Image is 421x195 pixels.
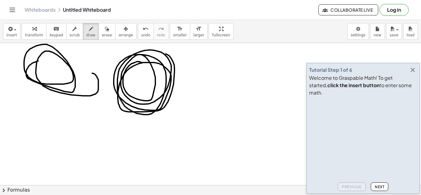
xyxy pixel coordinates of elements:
i: undo [143,25,149,33]
span: arrange [119,33,133,37]
button: insert [3,23,20,40]
span: redo [157,33,165,37]
span: Collaborate Live [324,7,373,13]
span: draw [86,33,96,37]
button: new [370,23,385,40]
button: arrange [115,23,137,40]
span: save [390,33,398,37]
i: keyboard [53,25,59,33]
button: erase [98,23,115,40]
button: transform [22,23,47,40]
button: draw [83,23,99,40]
span: scrub [70,33,80,37]
button: Collaborate Live [318,4,378,15]
i: redo [158,25,164,33]
button: Toggle navigation [7,5,17,15]
span: larger [193,33,204,37]
span: smaller [173,33,187,37]
button: Log in [379,4,409,16]
button: keyboardkeypad [46,23,67,40]
span: erase [102,33,112,37]
button: save [386,23,402,40]
span: insert [6,33,17,37]
span: keypad [50,33,63,37]
button: fullscreen [209,23,233,40]
a: Whiteboards [25,7,55,13]
span: undo [141,33,150,37]
span: transform [25,33,43,37]
div: Welcome to Graspable Math! To get started, to enter some math. [309,74,417,96]
b: click the insert button [327,82,379,88]
span: settings [351,33,366,37]
button: format_sizesmaller [170,23,190,40]
button: settings [347,23,369,40]
button: load [403,23,418,40]
button: format_sizelarger [190,23,207,40]
i: format_size [196,25,202,33]
button: redoredo [153,23,169,40]
span: fullscreen [212,33,230,37]
span: Next [375,185,384,189]
button: Next [371,182,388,191]
div: Tutorial Step 1 of 6 [309,66,352,74]
button: undoundo [138,23,154,40]
span: load [407,33,415,37]
span: new [374,33,381,37]
i: format_size [177,25,183,33]
button: scrub [66,23,83,40]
